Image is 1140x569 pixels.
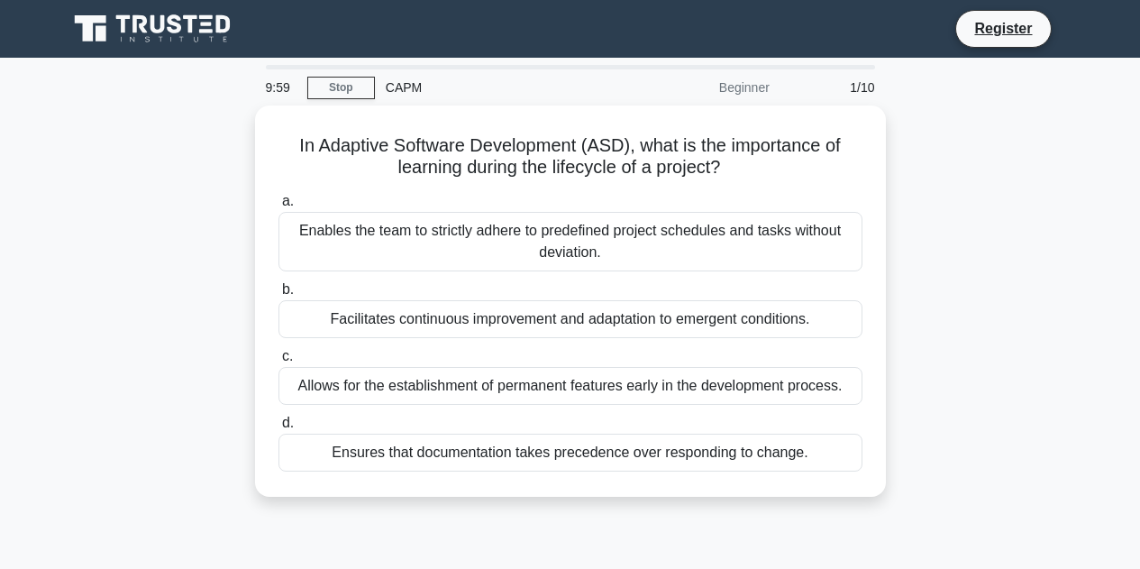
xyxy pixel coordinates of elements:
[375,69,623,106] div: CAPM
[282,348,293,363] span: c.
[780,69,886,106] div: 1/10
[278,434,862,472] div: Ensures that documentation takes precedence over responding to change.
[963,17,1043,40] a: Register
[282,415,294,430] span: d.
[255,69,307,106] div: 9:59
[282,193,294,208] span: a.
[277,134,864,179] h5: In Adaptive Software Development (ASD), what is the importance of learning during the lifecycle o...
[282,281,294,297] span: b.
[278,212,862,271] div: Enables the team to strictly adhere to predefined project schedules and tasks without deviation.
[307,77,375,99] a: Stop
[278,367,862,405] div: Allows for the establishment of permanent features early in the development process.
[278,300,862,338] div: Facilitates continuous improvement and adaptation to emergent conditions.
[623,69,780,106] div: Beginner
